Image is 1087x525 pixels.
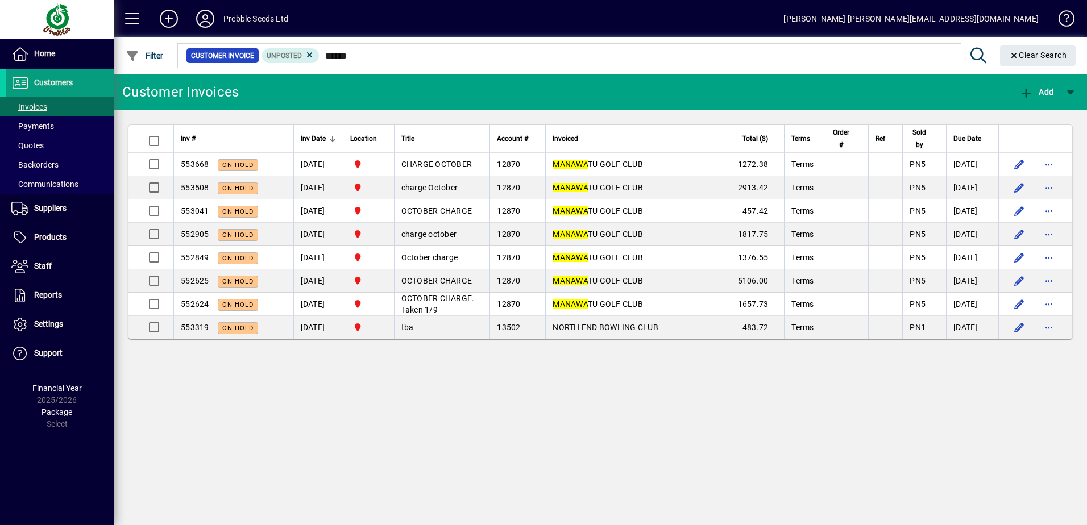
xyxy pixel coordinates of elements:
[187,9,223,29] button: Profile
[293,293,343,316] td: [DATE]
[910,126,929,151] span: Sold by
[791,160,814,169] span: Terms
[293,199,343,223] td: [DATE]
[1017,82,1056,102] button: Add
[11,122,54,131] span: Payments
[1050,2,1073,39] a: Knowledge Base
[553,276,643,285] span: TU GOLF CLUB
[32,384,82,393] span: Financial Year
[1010,202,1028,220] button: Edit
[34,49,55,58] span: Home
[1010,178,1028,197] button: Edit
[401,323,414,332] span: tba
[293,153,343,176] td: [DATE]
[181,183,209,192] span: 553508
[953,132,991,145] div: Due Date
[350,132,377,145] span: Location
[946,246,998,269] td: [DATE]
[11,160,59,169] span: Backorders
[401,160,472,169] span: CHARGE OCTOBER
[222,278,254,285] span: On hold
[181,230,209,239] span: 552905
[350,228,387,240] span: PALMERSTON NORTH
[6,194,114,223] a: Suppliers
[151,9,187,29] button: Add
[181,276,209,285] span: 552625
[34,78,73,87] span: Customers
[1040,248,1058,266] button: More options
[716,246,784,269] td: 1376.55
[716,269,784,293] td: 5106.00
[401,294,475,314] span: OCTOBER CHARGE. Taken 1/9
[6,281,114,310] a: Reports
[497,132,528,145] span: Account #
[267,52,302,60] span: Unposted
[742,132,768,145] span: Total ($)
[6,136,114,155] a: Quotes
[716,293,784,316] td: 1657.73
[553,206,643,215] span: TU GOLF CLUB
[1040,318,1058,336] button: More options
[293,269,343,293] td: [DATE]
[181,253,209,262] span: 552849
[946,293,998,316] td: [DATE]
[401,276,472,285] span: OCTOBER CHARGE
[1010,225,1028,243] button: Edit
[350,251,387,264] span: PALMERSTON NORTH
[716,153,784,176] td: 1272.38
[11,141,44,150] span: Quotes
[791,299,814,309] span: Terms
[831,126,851,151] span: Order #
[34,290,62,299] span: Reports
[222,208,254,215] span: On hold
[1040,272,1058,290] button: More options
[876,132,885,145] span: Ref
[122,83,239,101] div: Customer Invoices
[1010,295,1028,313] button: Edit
[222,185,254,192] span: On hold
[1040,155,1058,173] button: More options
[1000,45,1076,66] button: Clear
[262,48,320,63] mat-chip: Customer Invoice Status: Unposted
[791,253,814,262] span: Terms
[553,230,588,239] em: MANAWA
[301,132,326,145] span: Inv Date
[401,132,483,145] div: Title
[553,160,588,169] em: MANAWA
[553,160,643,169] span: TU GOLF CLUB
[6,40,114,68] a: Home
[910,299,926,309] span: PN5
[181,132,196,145] span: Inv #
[497,132,538,145] div: Account #
[6,97,114,116] a: Invoices
[716,316,784,339] td: 483.72
[1040,225,1058,243] button: More options
[910,253,926,262] span: PN5
[350,158,387,170] span: PALMERSTON NORTH
[946,153,998,176] td: [DATE]
[553,230,643,239] span: TU GOLF CLUB
[910,230,926,239] span: PN5
[946,176,998,199] td: [DATE]
[293,316,343,339] td: [DATE]
[1010,272,1028,290] button: Edit
[34,232,67,241] span: Products
[553,323,658,332] span: NORTH END BOWLING CLUB
[350,181,387,194] span: PALMERSTON NORTH
[553,276,588,285] em: MANAWA
[553,183,643,192] span: TU GOLF CLUB
[11,102,47,111] span: Invoices
[6,310,114,339] a: Settings
[953,132,981,145] span: Due Date
[497,323,520,332] span: 13502
[293,223,343,246] td: [DATE]
[910,276,926,285] span: PN5
[791,206,814,215] span: Terms
[553,299,588,309] em: MANAWA
[946,269,998,293] td: [DATE]
[791,323,814,332] span: Terms
[497,299,520,309] span: 12870
[1009,51,1067,60] span: Clear Search
[6,174,114,194] a: Communications
[293,176,343,199] td: [DATE]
